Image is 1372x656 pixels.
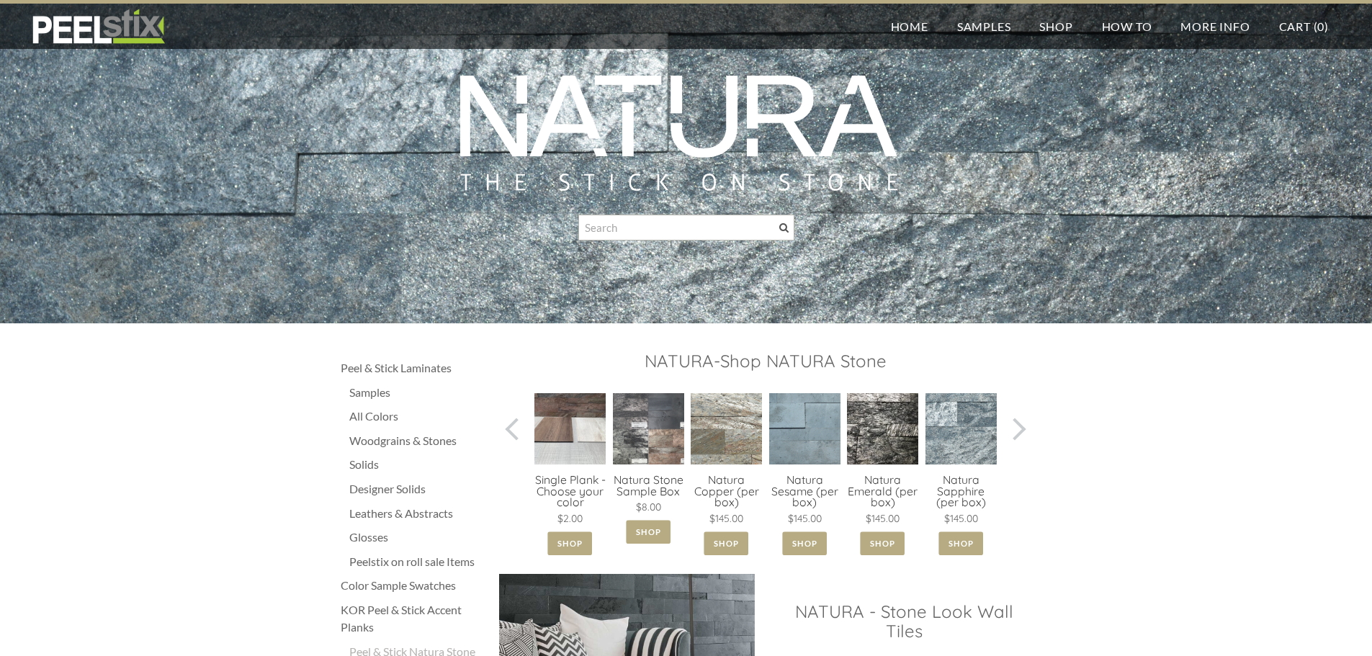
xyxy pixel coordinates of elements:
a: Shop [1025,4,1087,49]
a: More Info [1166,4,1264,49]
img: Picture [460,76,912,196]
a: Designer Solids [349,480,485,498]
a: How To [1088,4,1167,49]
input: Search [578,215,794,241]
font: NATURA-Shop NATURA Stone [645,350,887,372]
a: Home [876,4,943,49]
a: Peel & Stick Laminates [341,359,485,377]
a: Peelstix on roll sale Items [349,553,485,570]
a: Color Sample Swatches [341,577,485,594]
a: Cart (0) [1265,4,1343,49]
img: REFACE SUPPLIES [29,9,168,45]
a: Glosses [349,529,485,546]
a: Solids [349,456,485,473]
font: NATURA - Stone Look Wall Tiles [795,601,1013,642]
span: 0 [1317,19,1324,33]
a: All Colors [349,408,485,425]
span: Search [779,223,789,233]
a: KOR Peel & Stick Accent Planks [341,601,485,636]
a: Leathers & Abstracts [349,505,485,522]
a: Samples [349,384,485,401]
a: Samples [943,4,1026,49]
a: Woodgrains & Stones [349,432,485,449]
